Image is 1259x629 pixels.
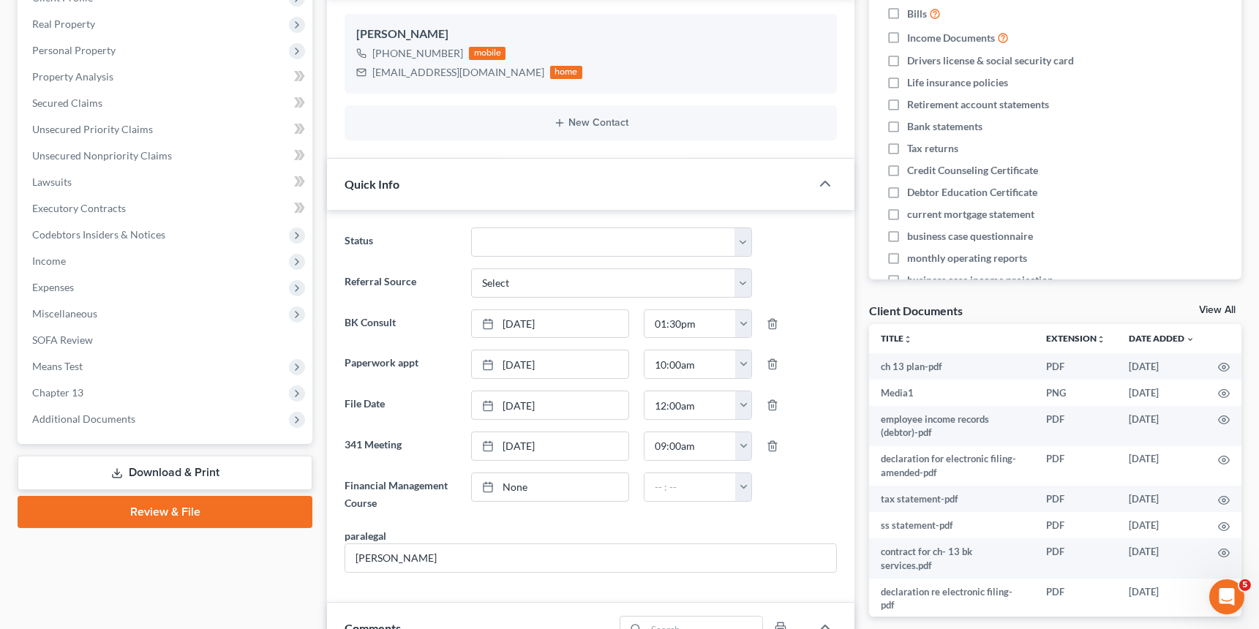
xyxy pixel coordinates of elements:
span: Executory Contracts [32,202,126,214]
a: Secured Claims [20,90,312,116]
label: 341 Meeting [337,432,464,461]
span: business case income projection [907,273,1053,287]
span: Property Analysis [32,70,113,83]
a: Download & Print [18,456,312,490]
td: declaration for electronic filing-amended-pdf [869,446,1034,486]
a: Unsecured Nonpriority Claims [20,143,312,169]
td: PDF [1034,446,1117,486]
td: [DATE] [1117,579,1206,619]
span: Bank statements [907,119,982,134]
input: -- [345,544,836,572]
iframe: Intercom live chat [1209,579,1244,614]
td: employee income records (debtor)-pdf [869,406,1034,446]
a: Unsecured Priority Claims [20,116,312,143]
i: unfold_more [903,335,912,344]
span: Debtor Education Certificate [907,185,1037,200]
a: SOFA Review [20,327,312,353]
i: expand_more [1186,335,1195,344]
span: Quick Info [345,177,399,191]
a: View All [1199,305,1236,315]
td: PDF [1034,353,1117,380]
span: Tax returns [907,141,958,156]
span: Codebtors Insiders & Notices [32,228,165,241]
span: Life insurance policies [907,75,1008,90]
span: Unsecured Priority Claims [32,123,153,135]
td: [DATE] [1117,406,1206,446]
span: Income [32,255,66,267]
a: [DATE] [472,350,628,378]
span: current mortgage statement [907,207,1034,222]
span: Additional Documents [32,413,135,425]
label: BK Consult [337,309,464,339]
span: monthly operating reports [907,251,1027,265]
td: Media1 [869,380,1034,406]
a: Property Analysis [20,64,312,90]
label: Financial Management Course [337,472,464,516]
span: Chapter 13 [32,386,83,399]
a: None [472,473,628,501]
div: paralegal [345,528,386,543]
a: Date Added expand_more [1129,333,1195,344]
td: ss statement-pdf [869,512,1034,538]
td: tax statement-pdf [869,486,1034,512]
span: Real Property [32,18,95,30]
a: [DATE] [472,432,628,460]
a: Lawsuits [20,169,312,195]
td: [DATE] [1117,486,1206,512]
label: Referral Source [337,268,464,298]
span: Unsecured Nonpriority Claims [32,149,172,162]
label: Status [337,227,464,257]
td: declaration re electronic filing-pdf [869,579,1034,619]
i: unfold_more [1097,335,1105,344]
span: Retirement account statements [907,97,1049,112]
span: Personal Property [32,44,116,56]
span: Expenses [32,281,74,293]
td: [DATE] [1117,353,1206,380]
td: PDF [1034,512,1117,538]
a: Executory Contracts [20,195,312,222]
span: 5 [1239,579,1251,591]
a: Titleunfold_more [881,333,912,344]
span: SOFA Review [32,334,93,346]
td: [DATE] [1117,380,1206,406]
div: [EMAIL_ADDRESS][DOMAIN_NAME] [372,65,544,80]
td: ch 13 plan-pdf [869,353,1034,380]
a: Extensionunfold_more [1046,333,1105,344]
span: Bills [907,7,927,21]
td: PDF [1034,579,1117,619]
div: mobile [469,47,506,60]
a: Review & File [18,496,312,528]
span: Income Documents [907,31,995,45]
input: -- : -- [644,473,736,501]
input: -- : -- [644,391,736,419]
label: Paperwork appt [337,350,464,379]
td: [DATE] [1117,512,1206,538]
span: Secured Claims [32,97,102,109]
span: business case questionnaire [907,229,1033,244]
td: contract for ch- 13 bk services.pdf [869,538,1034,579]
span: Credit Counseling Certificate [907,163,1038,178]
div: [PERSON_NAME] [356,26,825,43]
div: home [550,66,582,79]
input: -- : -- [644,432,736,460]
div: [PHONE_NUMBER] [372,46,463,61]
div: Client Documents [869,303,963,318]
td: [DATE] [1117,446,1206,486]
span: Drivers license & social security card [907,53,1074,68]
td: PDF [1034,486,1117,512]
button: New Contact [356,117,825,129]
input: -- : -- [644,350,736,378]
span: Miscellaneous [32,307,97,320]
td: PDF [1034,538,1117,579]
td: PDF [1034,406,1117,446]
span: Lawsuits [32,176,72,188]
a: [DATE] [472,391,628,419]
td: [DATE] [1117,538,1206,579]
input: -- : -- [644,310,736,338]
span: Means Test [32,360,83,372]
label: File Date [337,391,464,420]
td: PNG [1034,380,1117,406]
a: [DATE] [472,310,628,338]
